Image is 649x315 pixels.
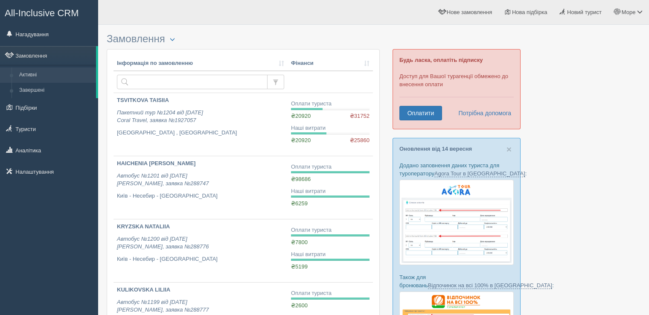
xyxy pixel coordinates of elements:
div: Наші витрати [291,124,370,132]
a: Agora Tour в [GEOGRAPHIC_DATA] [434,170,525,177]
span: ₴7800 [291,239,308,245]
span: ₴31752 [350,112,370,120]
input: Пошук за номером замовлення, ПІБ або паспортом туриста [117,75,268,89]
i: Автобус №1201 від [DATE] [PERSON_NAME], заявка №288747 [117,172,209,187]
b: HAICHENIA [PERSON_NAME] [117,160,195,166]
i: Пакетний тур №1204 від [DATE] Coral Travel, заявка №1927057 [117,109,203,124]
span: ₴25860 [350,137,370,145]
span: ₴20920 [291,113,311,119]
a: Оновлення від 14 вересня [399,146,472,152]
span: All-Inclusive CRM [5,8,79,18]
b: Будь ласка, оплатіть підписку [399,57,483,63]
a: Активні [15,67,96,83]
a: Інформація по замовленню [117,59,284,67]
b: KULIKOVSKA LILIIA [117,286,170,293]
a: Відпочинок на всі 100% в [GEOGRAPHIC_DATA] [428,282,552,289]
span: Нова підбірка [512,9,547,15]
a: KRYZSKA NATALIIA Автобус №1200 від [DATE][PERSON_NAME], заявка №288776 Київ - Несебир - [GEOGRAPH... [114,219,288,282]
p: Київ - Несебир - [GEOGRAPHIC_DATA] [117,192,284,200]
p: Київ - Несебир - [GEOGRAPHIC_DATA] [117,255,284,263]
a: HAICHENIA [PERSON_NAME] Автобус №1201 від [DATE][PERSON_NAME], заявка №288747 Київ - Несебир - [G... [114,156,288,219]
a: TSVITKOVA TAISIIA Пакетний тур №1204 від [DATE]Coral Travel, заявка №1927057 [GEOGRAPHIC_DATA] , ... [114,93,288,156]
i: Автобус №1200 від [DATE] [PERSON_NAME], заявка №288776 [117,236,209,250]
p: [GEOGRAPHIC_DATA] , [GEOGRAPHIC_DATA] [117,129,284,137]
p: Додано заповнення даних туриста для туроператору : [399,161,514,178]
b: KRYZSKA NATALIIA [117,223,170,230]
div: Оплати туриста [291,100,370,108]
span: Новий турист [567,9,602,15]
div: Оплати туриста [291,289,370,297]
span: ₴6259 [291,200,308,207]
img: agora-tour-%D1%84%D0%BE%D1%80%D0%BC%D0%B0-%D0%B1%D1%80%D0%BE%D0%BD%D1%8E%D0%B2%D0%B0%D0%BD%D0%BD%... [399,180,514,265]
span: ₴98686 [291,176,311,182]
a: Потрібна допомога [453,106,512,120]
span: × [506,144,512,154]
div: Доступ для Вашої турагенції обмежено до внесення оплати [393,49,521,129]
a: All-Inclusive CRM [0,0,98,24]
div: Наші витрати [291,187,370,195]
i: Автобус №1199 від [DATE] [PERSON_NAME], заявка №288777 [117,299,209,313]
div: Оплати туриста [291,163,370,171]
span: Нове замовлення [447,9,492,15]
h3: Замовлення [107,33,380,45]
a: Завершені [15,83,96,98]
a: Фінанси [291,59,370,67]
div: Оплати туриста [291,226,370,234]
span: ₴2600 [291,302,308,309]
span: Море [622,9,636,15]
span: ₴5199 [291,263,308,270]
a: Оплатити [399,106,442,120]
b: TSVITKOVA TAISIIA [117,97,169,103]
button: Close [506,145,512,154]
p: Також для бронювань : [399,273,514,289]
div: Наші витрати [291,251,370,259]
span: ₴20920 [291,137,311,143]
